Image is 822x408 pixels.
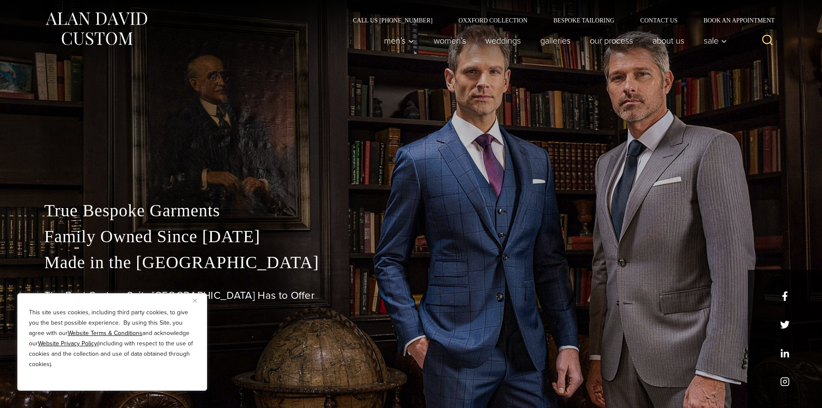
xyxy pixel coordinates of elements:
a: Bespoke Tailoring [540,17,627,23]
a: Our Process [580,32,642,49]
a: Galleries [530,32,580,49]
p: True Bespoke Garments Family Owned Since [DATE] Made in the [GEOGRAPHIC_DATA] [44,198,778,275]
a: Book an Appointment [690,17,778,23]
a: Oxxford Collection [445,17,540,23]
a: Contact Us [627,17,691,23]
nav: Secondary Navigation [340,17,778,23]
button: Close [193,295,203,306]
p: This site uses cookies, including third party cookies, to give you the best possible experience. ... [29,307,195,370]
span: Sale [704,36,727,45]
a: About Us [642,32,694,49]
button: View Search Form [757,30,778,51]
a: weddings [476,32,530,49]
a: Website Privacy Policy [38,339,97,348]
a: Call Us [PHONE_NUMBER] [340,17,446,23]
h1: The Best Custom Suits [GEOGRAPHIC_DATA] Has to Offer [44,289,778,302]
nav: Primary Navigation [374,32,731,49]
img: Alan David Custom [44,9,148,48]
a: Women’s [424,32,476,49]
span: Men’s [384,36,414,45]
img: Close [193,299,197,303]
a: Website Terms & Conditions [68,329,142,338]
